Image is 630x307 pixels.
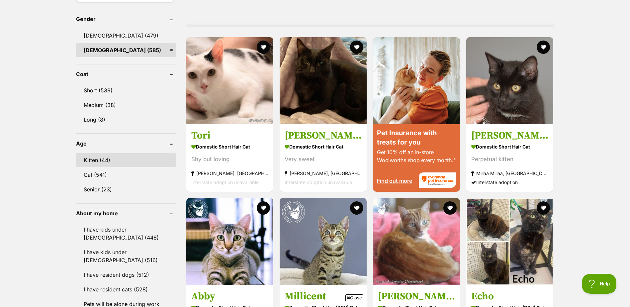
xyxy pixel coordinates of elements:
[471,142,548,152] strong: Domestic Short Hair Cat
[186,198,273,285] img: Abby - Domestic Short Hair Cat
[378,290,455,302] h3: [PERSON_NAME]
[471,129,548,142] h3: [PERSON_NAME]
[285,129,362,142] h3: [PERSON_NAME]
[285,142,362,152] strong: Domestic Short Hair Cat
[76,141,176,147] header: Age
[191,155,268,164] div: Shy but loving
[76,83,176,97] a: Short (539)
[345,294,363,301] span: Close
[76,113,176,127] a: Long (8)
[191,169,268,178] strong: [PERSON_NAME], [GEOGRAPHIC_DATA]
[443,201,457,215] button: favourite
[471,155,548,164] div: Perpetual kitten
[537,41,550,54] button: favourite
[76,282,176,296] a: I have resident cats (528)
[76,29,176,43] a: [DEMOGRAPHIC_DATA] (479)
[76,245,176,267] a: I have kids under [DEMOGRAPHIC_DATA] (516)
[373,198,460,285] img: Treakle - Domestic Short Hair Cat
[350,41,363,54] button: favourite
[257,41,270,54] button: favourite
[191,179,259,185] span: Interstate adoption unavailable
[76,71,176,77] header: Coat
[186,124,273,192] a: Tori Domestic Short Hair Cat Shy but loving [PERSON_NAME], [GEOGRAPHIC_DATA] Interstate adoption ...
[76,16,176,22] header: Gender
[191,142,268,152] strong: Domestic Short Hair Cat
[76,182,176,196] a: Senior (23)
[76,43,176,57] a: [DEMOGRAPHIC_DATA] (585)
[280,198,367,285] img: Millicent - Domestic Short Hair (DSH) Cat
[350,201,363,215] button: favourite
[280,124,367,192] a: [PERSON_NAME] Domestic Short Hair Cat Very sweet [PERSON_NAME], [GEOGRAPHIC_DATA] Interstate adop...
[76,98,176,112] a: Medium (38)
[280,37,367,124] img: Yasmin - Domestic Short Hair Cat
[285,155,362,164] div: Very sweet
[191,290,268,302] h3: Abby
[76,168,176,182] a: Cat (541)
[257,201,270,215] button: favourite
[466,124,553,192] a: [PERSON_NAME] Domestic Short Hair Cat Perpetual kitten Millaa Millaa, [GEOGRAPHIC_DATA] Interstat...
[76,210,176,216] header: About my home
[582,274,617,294] iframe: Help Scout Beacon - Open
[285,290,362,302] h3: Millicent
[471,169,548,178] strong: Millaa Millaa, [GEOGRAPHIC_DATA]
[466,37,553,124] img: Kate - Domestic Short Hair Cat
[285,169,362,178] strong: [PERSON_NAME], [GEOGRAPHIC_DATA]
[76,223,176,245] a: I have kids under [DEMOGRAPHIC_DATA] (448)
[191,129,268,142] h3: Tori
[186,37,273,124] img: Tori - Domestic Short Hair Cat
[76,268,176,282] a: I have resident dogs (512)
[537,201,550,215] button: favourite
[471,290,548,302] h3: Echo
[285,179,352,185] span: Interstate adoption unavailable
[76,153,176,167] a: Kitten (44)
[471,178,548,187] div: Interstate adoption
[466,198,553,285] img: Echo - Domestic Short Hair (DSH) Cat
